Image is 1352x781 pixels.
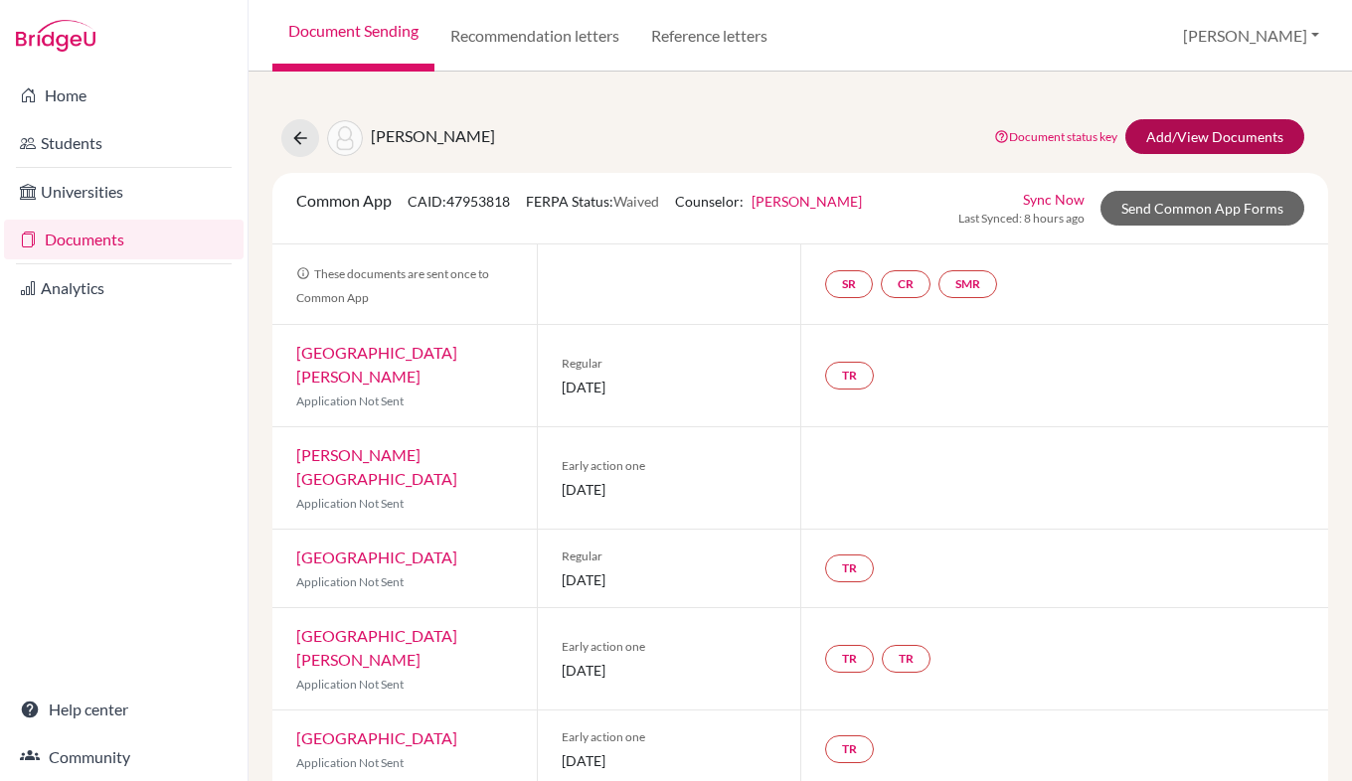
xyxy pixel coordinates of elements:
[296,266,489,305] span: These documents are sent once to Common App
[613,193,659,210] span: Waived
[958,210,1085,228] span: Last Synced: 8 hours ago
[562,750,777,771] span: [DATE]
[562,377,777,397] span: [DATE]
[296,677,404,692] span: Application Not Sent
[825,362,874,390] a: TR
[4,76,244,115] a: Home
[562,457,777,475] span: Early action one
[526,193,659,210] span: FERPA Status:
[752,193,862,210] a: [PERSON_NAME]
[882,645,930,673] a: TR
[562,728,777,746] span: Early action one
[1023,189,1085,210] a: Sync Now
[296,574,404,589] span: Application Not Sent
[825,270,873,298] a: SR
[825,554,874,582] a: TR
[1100,191,1304,226] a: Send Common App Forms
[4,172,244,212] a: Universities
[296,496,404,511] span: Application Not Sent
[296,547,457,566] a: [GEOGRAPHIC_DATA]
[296,343,457,386] a: [GEOGRAPHIC_DATA][PERSON_NAME]
[825,645,874,673] a: TR
[1125,119,1304,154] a: Add/View Documents
[296,626,457,669] a: [GEOGRAPHIC_DATA][PERSON_NAME]
[296,728,457,747] a: [GEOGRAPHIC_DATA]
[4,737,244,777] a: Community
[675,193,862,210] span: Counselor:
[4,268,244,308] a: Analytics
[562,355,777,373] span: Regular
[296,191,392,210] span: Common App
[562,660,777,681] span: [DATE]
[296,755,404,770] span: Application Not Sent
[296,445,457,488] a: [PERSON_NAME][GEOGRAPHIC_DATA]
[4,690,244,729] a: Help center
[825,735,874,763] a: TR
[938,270,997,298] a: SMR
[4,123,244,163] a: Students
[562,479,777,500] span: [DATE]
[371,126,495,145] span: [PERSON_NAME]
[562,638,777,656] span: Early action one
[562,569,777,590] span: [DATE]
[562,547,777,565] span: Regular
[994,129,1117,144] a: Document status key
[1174,17,1328,55] button: [PERSON_NAME]
[16,20,95,52] img: Bridge-U
[408,193,510,210] span: CAID: 47953818
[296,393,404,408] span: Application Not Sent
[4,220,244,259] a: Documents
[881,270,930,298] a: CR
